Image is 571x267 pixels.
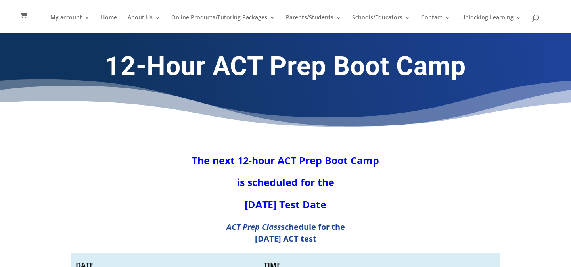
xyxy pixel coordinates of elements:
strong: The next 12-hour ACT Prep Boot Camp [192,154,379,167]
em: ACT Prep Class [226,221,281,232]
strong: [DATE] Test Date [245,198,326,211]
a: About Us [128,15,161,33]
strong: is scheduled for the [237,175,334,189]
a: My account [50,15,90,33]
a: Schools/Educators [352,15,410,33]
h1: 12-Hour ACT Prep Boot Camp [71,56,500,81]
a: Home [101,15,117,33]
a: Contact [421,15,450,33]
a: Unlocking Learning [461,15,521,33]
b: schedule for the [226,221,345,232]
a: Online Products/Tutoring Packages [171,15,275,33]
b: [DATE] ACT test [255,233,316,244]
a: Parents/Students [286,15,341,33]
